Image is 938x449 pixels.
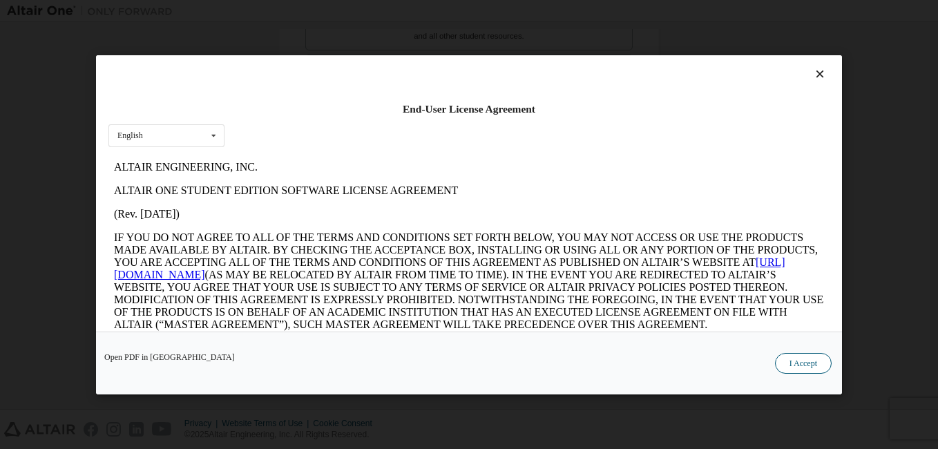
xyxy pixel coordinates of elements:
div: English [117,131,143,140]
a: Open PDF in [GEOGRAPHIC_DATA] [104,353,235,361]
p: ALTAIR ONE STUDENT EDITION SOFTWARE LICENSE AGREEMENT [6,29,716,41]
p: This Altair One Student Edition Software License Agreement (“Agreement”) is between Altair Engine... [6,187,716,236]
p: ALTAIR ENGINEERING, INC. [6,6,716,18]
a: [URL][DOMAIN_NAME] [6,101,677,125]
button: I Accept [775,353,832,374]
p: IF YOU DO NOT AGREE TO ALL OF THE TERMS AND CONDITIONS SET FORTH BELOW, YOU MAY NOT ACCESS OR USE... [6,76,716,175]
div: End-User License Agreement [108,102,830,116]
p: (Rev. [DATE]) [6,52,716,65]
